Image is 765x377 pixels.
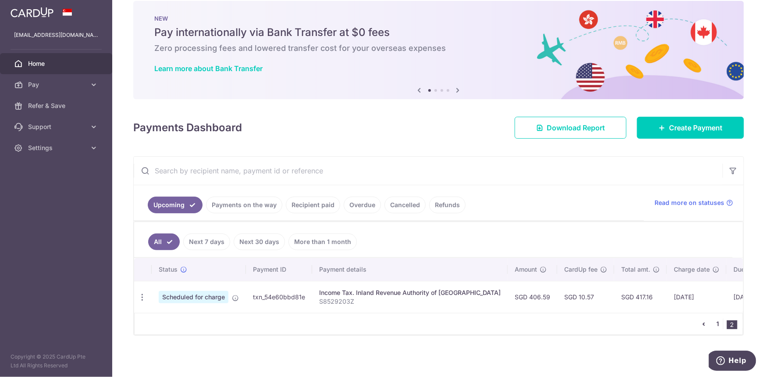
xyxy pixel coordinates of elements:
span: Home [28,59,86,68]
a: Recipient paid [286,197,340,213]
a: Download Report [515,117,626,139]
h6: Zero processing fees and lowered transfer cost for your overseas expenses [154,43,723,54]
a: Payments on the way [206,197,282,213]
img: Bank transfer banner [133,1,744,99]
span: Pay [28,80,86,89]
td: SGD 406.59 [508,281,557,313]
p: S8529203Z [319,297,501,306]
span: Settings [28,144,86,152]
td: txn_54e60bbd81e [246,281,312,313]
a: Overdue [344,197,381,213]
li: 2 [727,320,737,329]
input: Search by recipient name, payment id or reference [134,157,722,185]
div: Income Tax. Inland Revenue Authority of [GEOGRAPHIC_DATA] [319,288,501,297]
iframe: Opens a widget where you can find more information [709,351,756,373]
span: Charge date [674,265,710,274]
td: SGD 417.16 [614,281,667,313]
h4: Payments Dashboard [133,120,242,136]
img: CardUp [11,7,53,18]
span: Read more on statuses [655,198,724,207]
span: Due date [733,265,760,274]
th: Payment ID [246,258,312,281]
a: Read more on statuses [655,198,733,207]
a: Next 30 days [234,233,285,250]
span: Amount [515,265,537,274]
a: Upcoming [148,197,203,213]
h5: Pay internationally via Bank Transfer at $0 fees [154,25,723,39]
span: Download Report [547,122,605,133]
span: Status [159,265,178,274]
a: Create Payment [637,117,744,139]
a: Refunds [429,197,466,213]
td: [DATE] [667,281,726,313]
a: 1 [712,319,723,329]
span: Scheduled for charge [159,291,228,303]
span: Refer & Save [28,101,86,110]
span: CardUp fee [564,265,598,274]
span: Total amt. [621,265,650,274]
p: [EMAIL_ADDRESS][DOMAIN_NAME] [14,31,98,39]
p: NEW [154,15,723,22]
a: Next 7 days [183,233,230,250]
th: Payment details [312,258,508,281]
nav: pager [698,313,743,334]
a: Learn more about Bank Transfer [154,64,263,73]
a: Cancelled [384,197,426,213]
span: Create Payment [669,122,722,133]
td: SGD 10.57 [557,281,614,313]
a: All [148,233,180,250]
span: Support [28,122,86,131]
a: More than 1 month [288,233,357,250]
